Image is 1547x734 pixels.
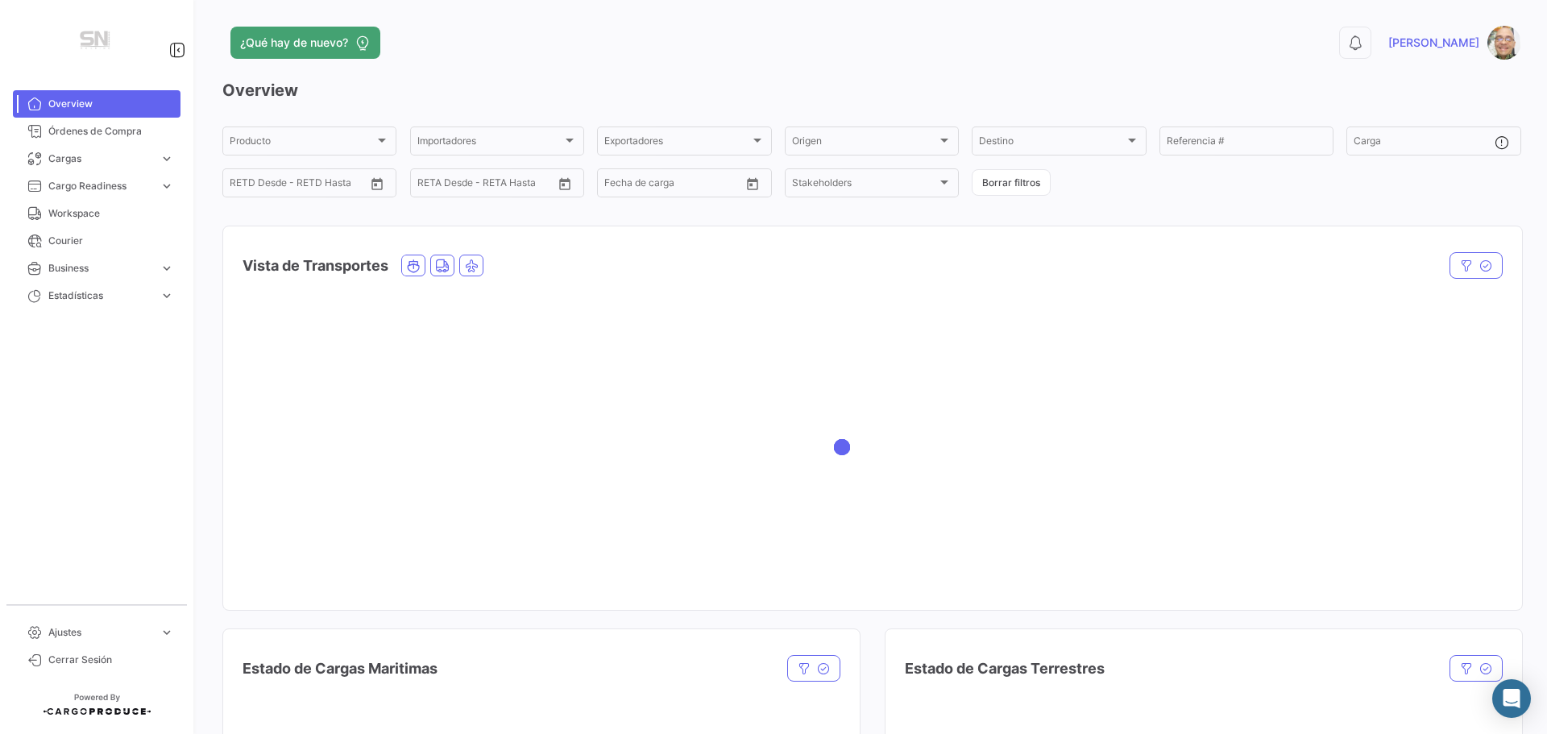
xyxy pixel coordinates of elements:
[48,234,174,248] span: Courier
[230,138,375,149] span: Producto
[222,79,1521,102] h3: Overview
[48,653,174,667] span: Cerrar Sesión
[1487,26,1521,60] img: Captura.PNG
[48,151,153,166] span: Cargas
[230,180,259,191] input: Desde
[365,172,389,196] button: Open calendar
[431,255,454,276] button: Land
[48,625,153,640] span: Ajustes
[13,200,180,227] a: Workspace
[402,255,425,276] button: Ocean
[417,180,446,191] input: Desde
[417,138,562,149] span: Importadores
[604,180,633,191] input: Desde
[604,138,749,149] span: Exportadores
[13,90,180,118] a: Overview
[553,172,577,196] button: Open calendar
[48,124,174,139] span: Órdenes de Compra
[160,179,174,193] span: expand_more
[230,27,380,59] button: ¿Qué hay de nuevo?
[48,206,174,221] span: Workspace
[160,151,174,166] span: expand_more
[160,288,174,303] span: expand_more
[56,19,137,64] img: Manufactura+Logo.png
[240,35,348,51] span: ¿Qué hay de nuevo?
[1388,35,1479,51] span: [PERSON_NAME]
[1492,679,1531,718] div: Abrir Intercom Messenger
[740,172,765,196] button: Open calendar
[792,138,937,149] span: Origen
[972,169,1051,196] button: Borrar filtros
[792,180,937,191] span: Stakeholders
[460,255,483,276] button: Air
[645,180,709,191] input: Hasta
[13,118,180,145] a: Órdenes de Compra
[243,255,388,277] h4: Vista de Transportes
[160,625,174,640] span: expand_more
[160,261,174,276] span: expand_more
[905,657,1105,680] h4: Estado de Cargas Terrestres
[270,180,334,191] input: Hasta
[458,180,522,191] input: Hasta
[48,288,153,303] span: Estadísticas
[243,657,438,680] h4: Estado de Cargas Maritimas
[48,179,153,193] span: Cargo Readiness
[48,261,153,276] span: Business
[13,227,180,255] a: Courier
[979,138,1124,149] span: Destino
[48,97,174,111] span: Overview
